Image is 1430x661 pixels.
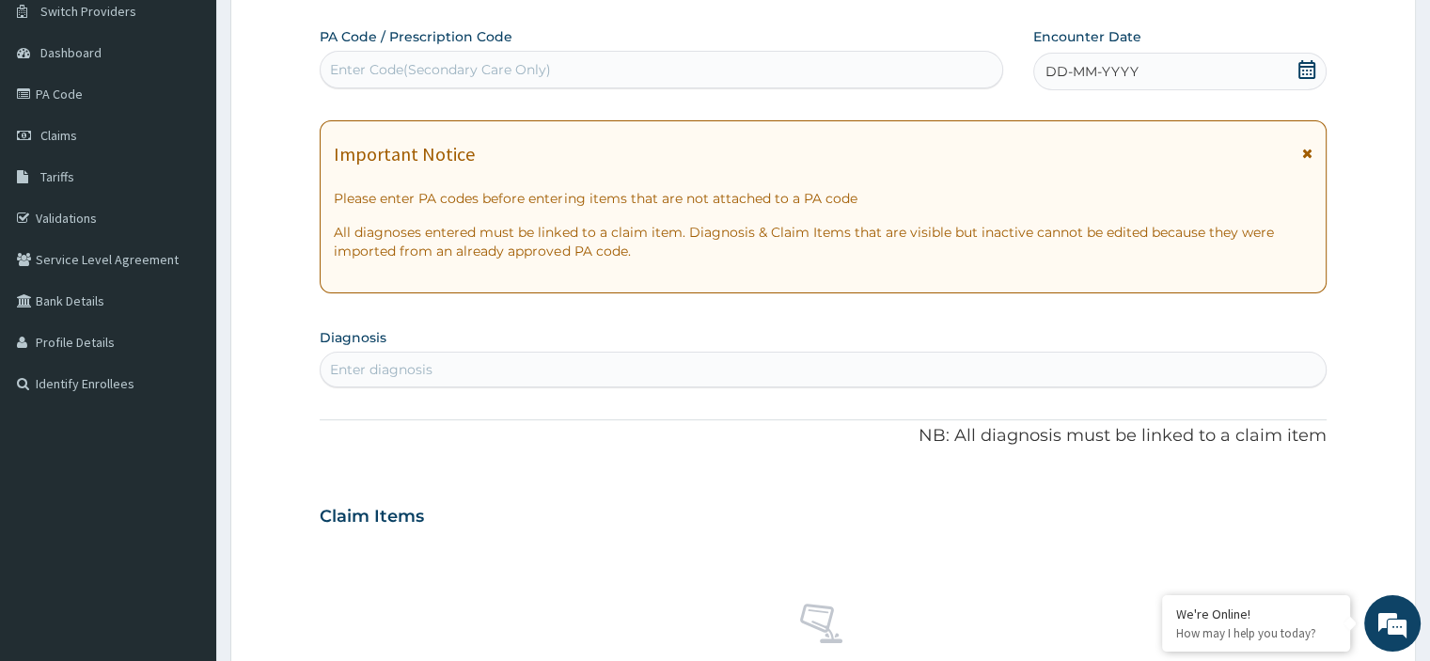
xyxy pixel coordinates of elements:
label: Diagnosis [320,328,386,347]
h3: Claim Items [320,507,424,527]
p: Please enter PA codes before entering items that are not attached to a PA code [334,189,1312,208]
textarea: Type your message and hit 'Enter' [9,452,358,518]
div: Enter diagnosis [330,360,432,379]
p: How may I help you today? [1176,625,1336,641]
div: We're Online! [1176,606,1336,622]
div: Enter Code(Secondary Care Only) [330,60,551,79]
span: We're online! [109,206,259,396]
label: Encounter Date [1033,27,1141,46]
div: Minimize live chat window [308,9,354,55]
label: PA Code / Prescription Code [320,27,512,46]
span: DD-MM-YYYY [1045,62,1139,81]
img: d_794563401_company_1708531726252_794563401 [35,94,76,141]
h1: Important Notice [334,144,475,165]
span: Claims [40,127,77,144]
div: Chat with us now [98,105,316,130]
p: NB: All diagnosis must be linked to a claim item [320,424,1326,449]
span: Tariffs [40,168,74,185]
span: Dashboard [40,44,102,61]
span: Switch Providers [40,3,136,20]
p: All diagnoses entered must be linked to a claim item. Diagnosis & Claim Items that are visible bu... [334,223,1312,260]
